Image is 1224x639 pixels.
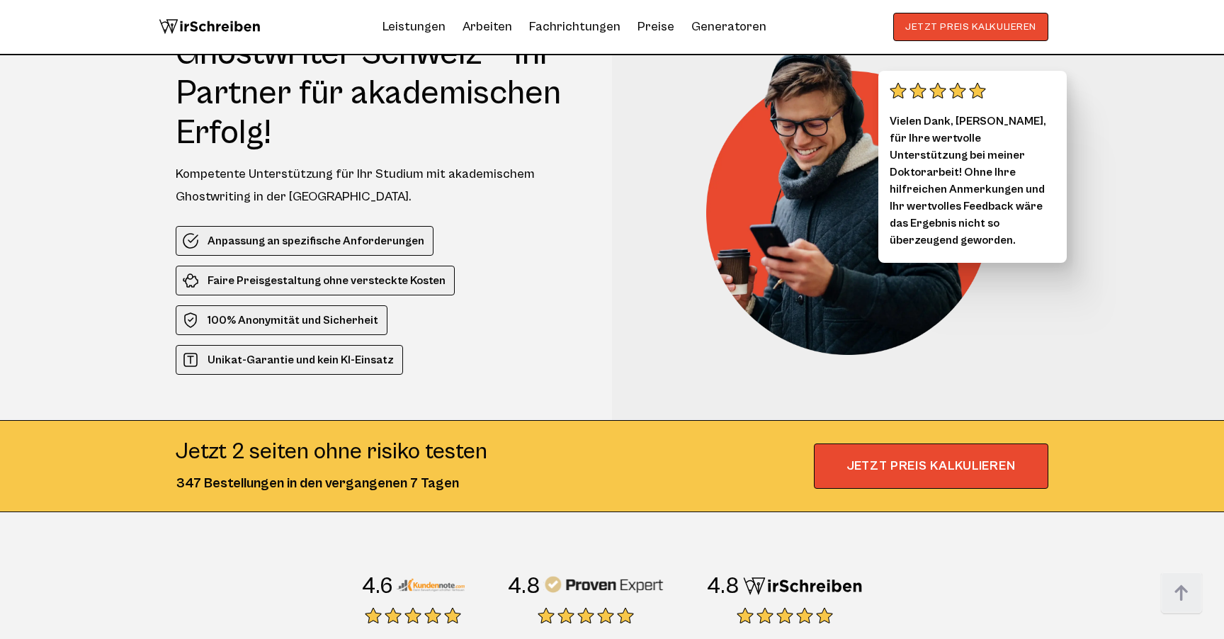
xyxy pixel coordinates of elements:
[176,163,586,208] div: Kompetente Unterstützung für Ihr Studium mit akademischem Ghostwriting in der [GEOGRAPHIC_DATA].
[176,438,487,466] div: Jetzt 2 seiten ohne risiko testen
[890,82,986,99] img: stars
[396,571,465,599] img: Kundennote
[706,34,1011,355] img: Ghostwriter Schweiz – Ihr Partner für akademischen Erfolg!
[814,443,1048,489] span: JETZT PREIS KALKULIEREN
[182,351,199,368] img: Unikat-Garantie und kein KI-Einsatz
[176,473,487,494] div: 347 Bestellungen in den vergangenen 7 Tagen
[637,19,674,34] a: Preise
[507,572,540,601] div: 4.8
[893,13,1048,41] button: JETZT PREIS KALKULIEREN
[176,345,403,375] li: Unikat-Garantie und kein KI-Einsatz
[382,16,446,38] a: Leistungen
[176,305,387,335] li: 100% Anonymität und Sicherheit
[878,71,1067,263] div: Vielen Dank, [PERSON_NAME], für Ihre wertvolle Unterstützung bei meiner Doktorarbeit! Ohne Ihre h...
[538,607,634,624] img: stars
[463,16,512,38] a: Arbeiten
[529,16,620,38] a: Fachrichtungen
[176,226,433,256] li: Anpassung an spezifische Anforderungen
[706,572,739,601] div: 4.8
[176,34,586,153] h1: Ghostwriter Schweiz – Ihr Partner für akademischen Erfolg!
[365,607,461,624] img: stars
[361,572,393,601] div: 4.6
[1160,572,1203,615] img: button top
[159,13,261,41] img: logo wirschreiben
[182,312,199,329] img: 100% Anonymität und Sicherheit
[182,232,199,249] img: Anpassung an spezifische Anforderungen
[182,272,199,289] img: Faire Preisgestaltung ohne versteckte Kosten
[737,607,833,624] img: stars
[176,266,455,295] li: Faire Preisgestaltung ohne versteckte Kosten
[691,16,766,38] a: Generatoren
